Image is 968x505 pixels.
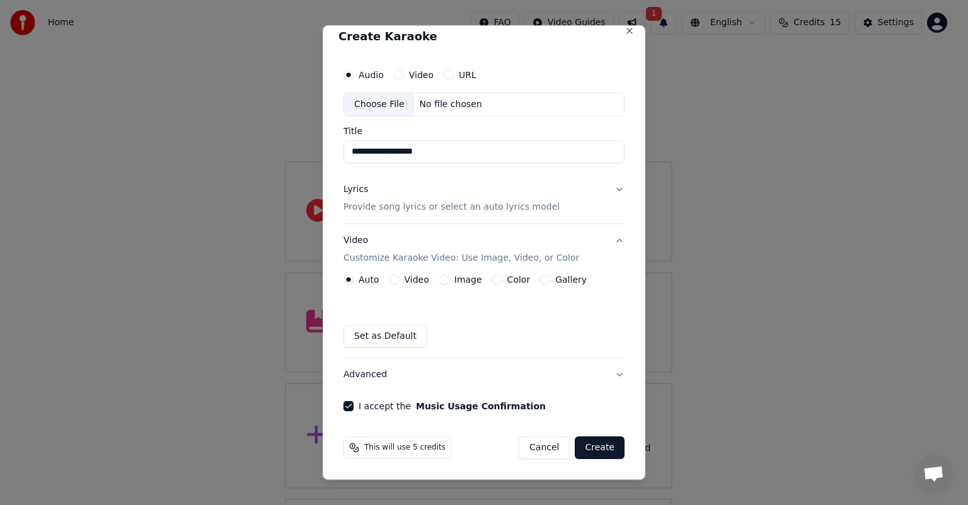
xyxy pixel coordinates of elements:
[343,252,579,264] p: Customize Karaoke Video: Use Image, Video, or Color
[343,201,560,213] p: Provide song lyrics or select an auto lyrics model
[454,275,482,284] label: Image
[575,436,625,459] button: Create
[519,436,570,459] button: Cancel
[343,173,625,224] button: LyricsProvide song lyrics or select an auto lyrics model
[343,183,368,196] div: Lyrics
[359,275,379,284] label: Auto
[343,234,579,264] div: Video
[555,275,587,284] label: Gallery
[415,98,487,111] div: No file chosen
[343,358,625,391] button: Advanced
[507,275,531,284] label: Color
[364,443,446,453] span: This will use 5 credits
[344,93,415,116] div: Choose File
[416,402,546,411] button: I accept the
[459,71,476,79] label: URL
[338,31,630,42] h2: Create Karaoke
[343,224,625,275] button: VideoCustomize Karaoke Video: Use Image, Video, or Color
[343,325,427,348] button: Set as Default
[405,275,429,284] label: Video
[343,275,625,358] div: VideoCustomize Karaoke Video: Use Image, Video, or Color
[409,71,434,79] label: Video
[359,402,546,411] label: I accept the
[359,71,384,79] label: Audio
[343,127,625,135] label: Title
